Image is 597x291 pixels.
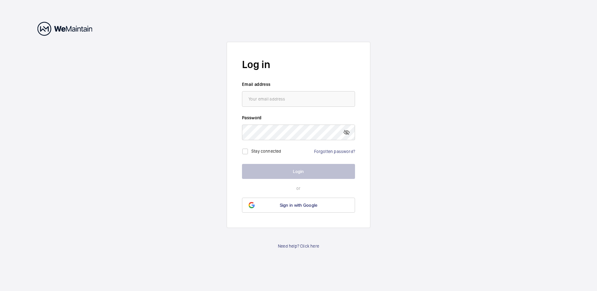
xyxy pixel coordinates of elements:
[314,149,355,154] a: Forgotten password?
[242,57,355,72] h2: Log in
[242,185,355,191] p: or
[251,149,281,154] label: Stay connected
[242,115,355,121] label: Password
[242,91,355,107] input: Your email address
[278,243,319,249] a: Need help? Click here
[242,164,355,179] button: Login
[280,203,318,208] span: Sign in with Google
[242,81,355,87] label: Email address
